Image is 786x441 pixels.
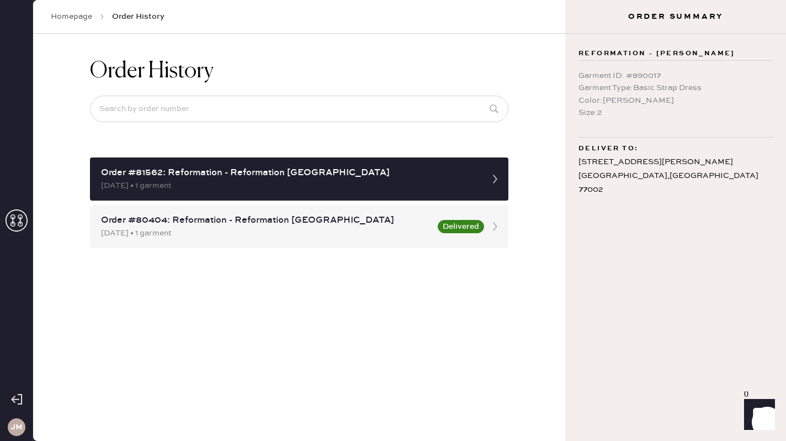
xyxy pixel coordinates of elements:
span: Reformation - [PERSON_NAME] [578,47,735,60]
a: Homepage [51,11,92,22]
h3: Order Summary [565,11,786,22]
div: [DATE] • 1 garment [101,227,431,239]
span: Deliver to: [578,142,638,155]
div: Color : [PERSON_NAME] [578,95,773,107]
div: Order #81562: Reformation - Reformation [GEOGRAPHIC_DATA] [101,166,477,180]
div: Size : 2 [578,107,773,119]
span: Order History [112,11,164,22]
div: Garment ID : # 890017 [578,70,773,82]
button: Delivered [438,220,484,233]
div: Garment Type : Basic Strap Dress [578,82,773,94]
div: [DATE] • 1 garment [101,180,477,192]
h3: JM [10,423,23,431]
div: [STREET_ADDRESS][PERSON_NAME] [GEOGRAPHIC_DATA] , [GEOGRAPHIC_DATA] 77002 [578,155,773,197]
iframe: Front Chat [734,391,781,439]
div: Order #80404: Reformation - Reformation [GEOGRAPHIC_DATA] [101,214,431,227]
h1: Order History [90,58,214,85]
input: Search by order number [90,96,508,122]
